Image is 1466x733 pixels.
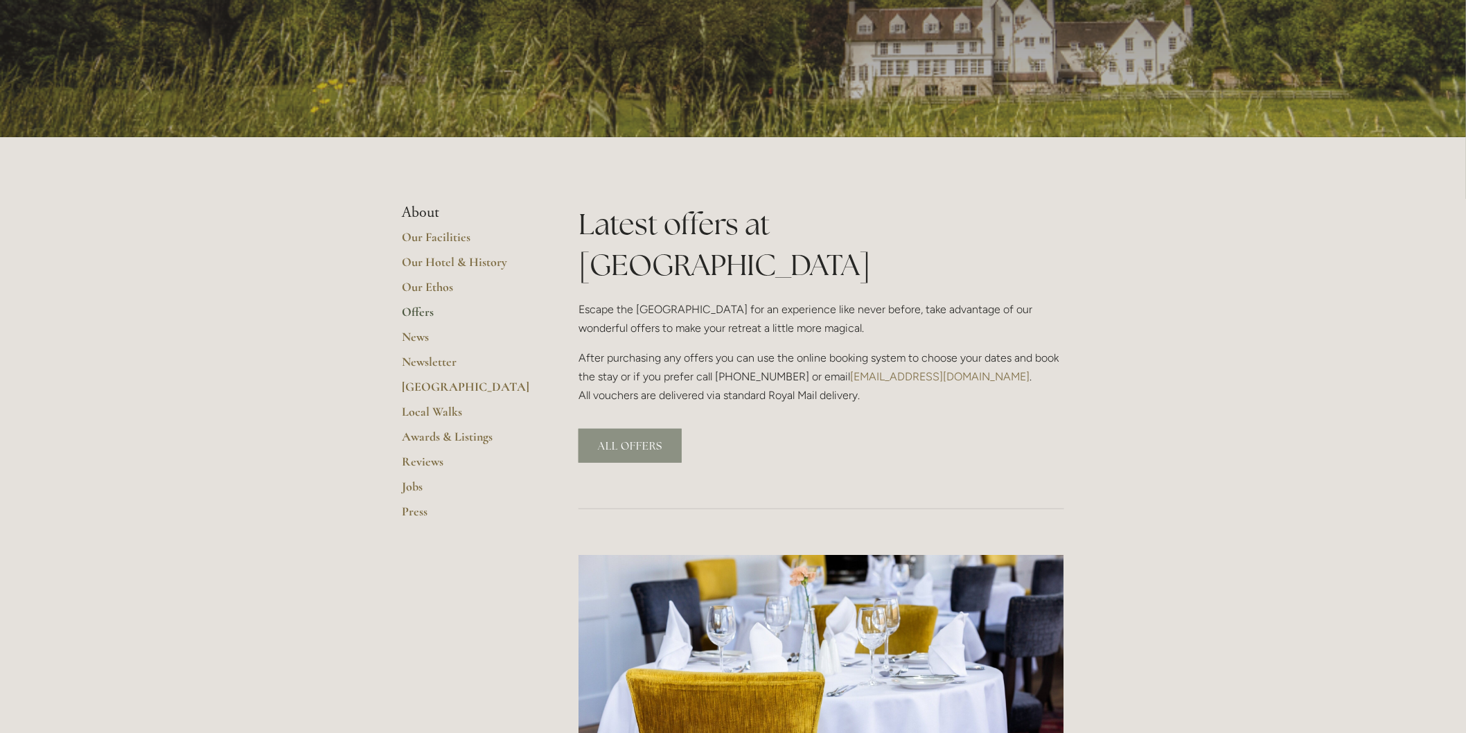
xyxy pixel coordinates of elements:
a: Our Hotel & History [402,254,534,279]
a: ALL OFFERS [579,429,682,463]
p: After purchasing any offers you can use the online booking system to choose your dates and book t... [579,348,1064,405]
a: News [402,329,534,354]
a: Newsletter [402,354,534,379]
a: Reviews [402,454,534,479]
a: [EMAIL_ADDRESS][DOMAIN_NAME] [850,370,1030,383]
a: Jobs [402,479,534,504]
h1: Latest offers at [GEOGRAPHIC_DATA] [579,204,1064,285]
li: About [402,204,534,222]
a: [GEOGRAPHIC_DATA] [402,379,534,404]
a: Press [402,504,534,529]
a: Our Facilities [402,229,534,254]
a: Offers [402,304,534,329]
a: Awards & Listings [402,429,534,454]
a: Our Ethos [402,279,534,304]
a: Local Walks [402,404,534,429]
p: Escape the [GEOGRAPHIC_DATA] for an experience like never before, take advantage of our wonderful... [579,300,1064,337]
